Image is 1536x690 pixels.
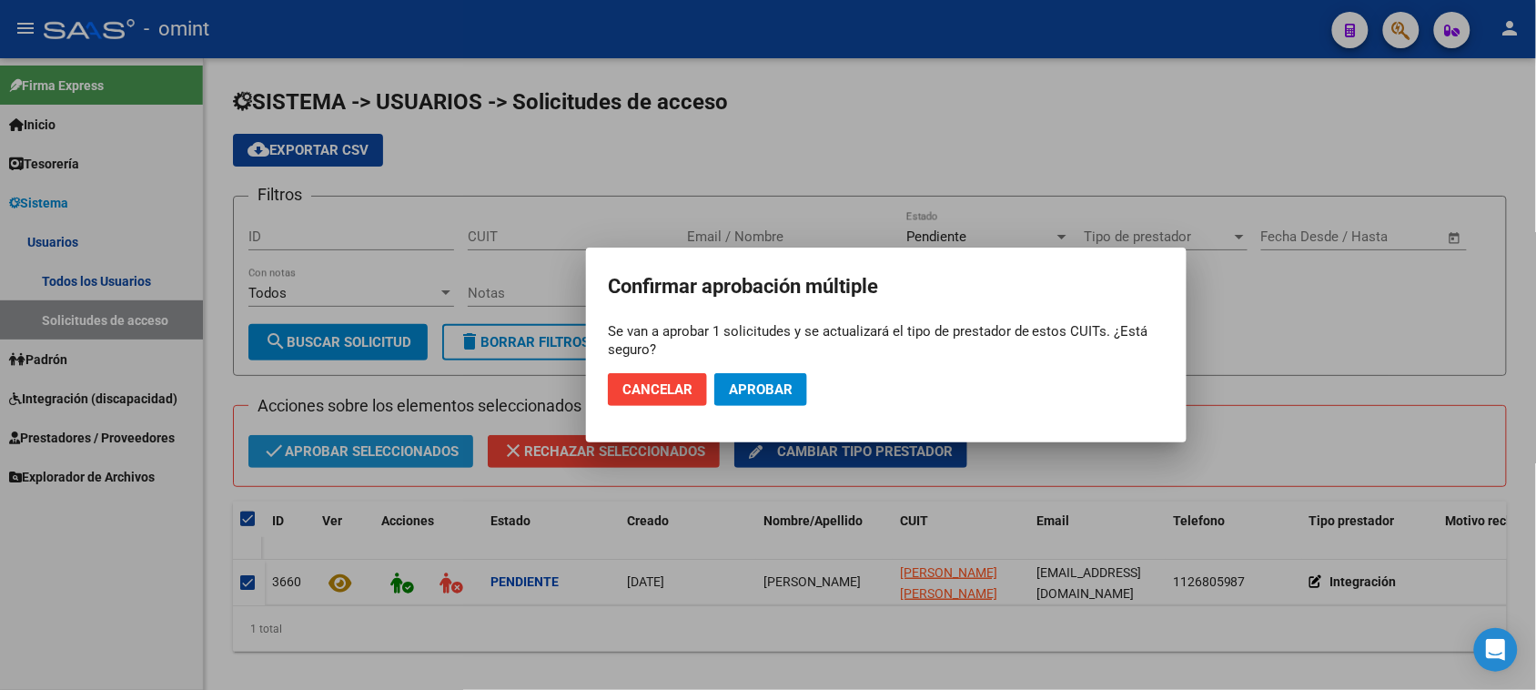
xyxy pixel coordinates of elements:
button: Aprobar [714,373,807,406]
div: Se van a aprobar 1 solicitudes y se actualizará el tipo de prestador de estos CUITs. ¿Está seguro? [608,322,1165,359]
div: Open Intercom Messenger [1474,628,1518,672]
button: Cancelar [608,373,707,406]
h2: Confirmar aprobación múltiple [608,269,1165,304]
span: Aprobar [729,381,793,398]
span: Cancelar [622,381,692,398]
